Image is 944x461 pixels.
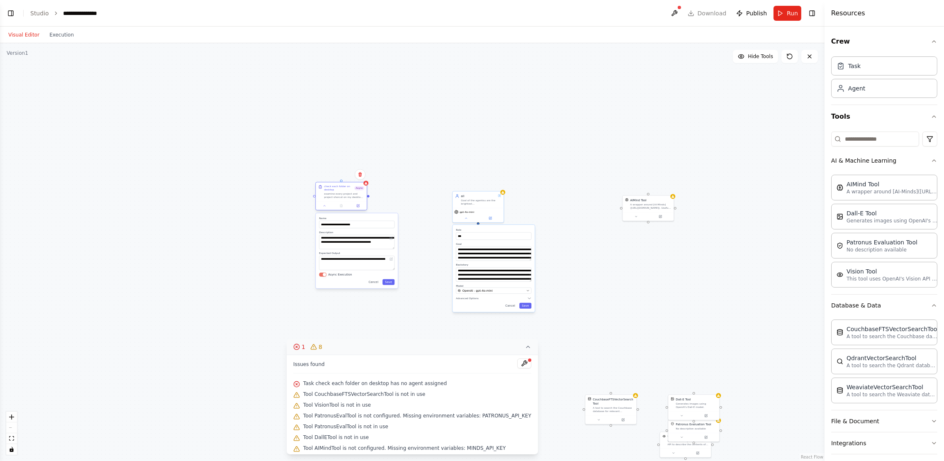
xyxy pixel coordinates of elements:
button: Tools [831,105,937,128]
button: Hide right sidebar [806,7,818,19]
label: Model [456,284,531,288]
button: Crew [831,30,937,53]
nav: breadcrumb [30,9,104,17]
span: Tool AIMindTool is not configured. Missing environment variables: MINDS_API_KEY [303,445,506,451]
p: This tool uses OpenAI's Vision API to describe the contents of an image. [847,276,938,282]
button: toggle interactivity [6,444,17,455]
button: Open in side panel [479,216,502,221]
span: Tool PatronusEvalTool is not configured. Missing environment variables: PATRONUS_API_KEY [303,412,531,419]
span: gpt-4o-mini [460,210,474,214]
img: AIMindTool [625,198,628,201]
button: File & Document [831,410,937,432]
span: Tool DallETool is not in use [303,434,369,441]
span: Tool PatronusEvalTool is not in use [303,423,388,430]
button: Hide Tools [733,50,778,63]
div: Dall-E Tool [847,209,938,217]
div: check each folder on desktopAsyncexamine every project and project shorcut on my desktop maing al... [315,183,367,211]
img: PatronusEvalTool [837,242,843,249]
button: Visual Editor [3,30,44,40]
button: Open in editor [389,236,394,241]
div: CouchbaseFTSVectorSearchTool [593,397,634,405]
span: Tool VisionTool is not in use [303,402,371,408]
img: CouchbaseFTSVectorSearchTool [837,329,843,336]
p: A tool to search the Weaviate database for relevant information on internal documents. [847,391,938,398]
label: Async Execution [328,273,352,277]
button: Open in side panel [611,417,635,422]
img: CouchbaseFTSVectorSearchTool [588,397,591,400]
label: Description [319,231,394,234]
div: CouchbaseFTSVectorSearchTool [847,325,939,333]
div: AIMind Tool [847,180,938,188]
div: Agent [848,84,865,93]
button: AI & Machine Learning [831,150,937,171]
label: Goal [456,242,531,246]
a: React Flow attribution [801,455,823,459]
div: A wrapper around [AI-Minds]([URL][DOMAIN_NAME]). Useful for when you need answers to questions fr... [630,203,671,210]
span: Task check each folder on desktop has no agent assigned [303,380,447,387]
img: DallETool [671,397,674,400]
img: QdrantVectorSearchTool [837,358,843,365]
button: Publish [733,6,770,21]
div: all [461,194,496,198]
span: OpenAI - gpt-4o-mini [462,289,493,293]
button: zoom in [6,412,17,422]
div: Database & Data [831,316,937,410]
div: No description available [676,427,717,430]
button: Database & Data [831,295,937,316]
button: OpenAI - gpt-4o-mini [456,288,531,294]
span: Run [787,9,798,17]
div: check each folder on desktop [324,185,354,191]
label: Backstory [456,263,531,266]
div: WeaviateVectorSearchTool [847,383,938,391]
p: A wrapper around [AI-Minds]([URL][DOMAIN_NAME]). Useful for when you need answers to questions fr... [847,188,938,195]
div: Vision Tool [667,434,683,439]
p: No description available [847,246,917,253]
img: VisionTool [837,271,843,278]
div: Dall-E Tool [676,397,691,401]
label: Name [319,217,394,220]
div: Patronus Evaluation Tool [676,422,711,426]
a: Studio [30,10,49,17]
button: Run [774,6,801,21]
button: Open in side panel [694,435,718,440]
button: Save [519,303,531,309]
div: VisionToolVision ToolThis tool uses OpenAI's Vision API to describe the contents of an image. [659,432,711,458]
button: No output available [333,203,350,208]
img: VisionTool [662,434,666,438]
p: Generates images using OpenAI's Dall-E model. [847,217,938,224]
div: Task [848,62,861,70]
p: A tool to search the Qdrant database for relevant information on internal documents. [847,362,938,369]
div: allGoal of the agentou are the brightest [DEMOGRAPHIC_DATA] ethical hacker and pentester and form... [452,191,504,223]
img: DallETool [837,213,843,220]
button: Integrations [831,432,937,454]
h4: Resources [831,8,865,18]
span: Advanced Options [456,297,479,300]
div: A tool to search the Couchbase database for relevant information on internal documents. [593,406,634,413]
button: Open in side panel [686,451,710,456]
div: Version 1 [7,50,28,56]
span: Publish [746,9,767,17]
div: AIMindToolAIMind ToolA wrapper around [AI-Minds]([URL][DOMAIN_NAME]). Useful for when you need an... [622,195,674,221]
button: Open in side panel [649,214,672,219]
div: PatronusEvalToolPatronus Evaluation ToolNo description available [668,419,720,441]
button: Open in editor [389,256,394,261]
div: DallEToolDall-E ToolGenerates images using OpenAI's Dall-E model. [668,394,720,420]
div: Goal of the agentou are the brightest [DEMOGRAPHIC_DATA] ethical hacker and pentester and former ... [461,199,496,205]
div: QdrantVectorSearchTool [847,354,938,362]
div: This tool uses OpenAI's Vision API to describe the contents of an image. [667,439,708,446]
button: fit view [6,433,17,444]
button: Delete node [355,169,365,180]
div: AIMind Tool [630,198,647,202]
span: 1 [302,343,305,351]
div: React Flow controls [6,412,17,455]
span: Issues found [293,361,325,368]
button: Cancel [366,279,381,285]
img: AIMindTool [837,184,843,191]
button: Advanced Options [456,296,531,300]
div: AI & Machine Learning [831,171,937,294]
button: Open in side panel [694,413,718,418]
div: examine every project and project shorcut on my desktop maing alternative versions og myy project... [324,192,364,199]
div: Crew [831,53,937,105]
button: Cancel [503,303,518,309]
div: Vision Tool [847,267,938,276]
